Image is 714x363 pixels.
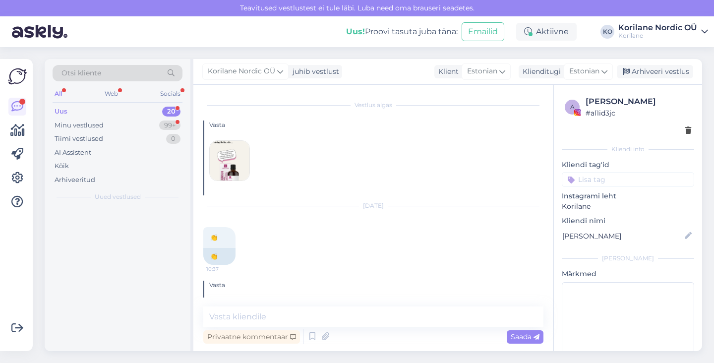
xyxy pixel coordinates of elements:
div: Vasta [209,121,543,129]
div: 0 [166,134,180,144]
div: Web [103,87,120,100]
img: Askly Logo [8,67,27,86]
div: 👏 [203,248,236,265]
span: Korilane Nordic OÜ [208,66,275,77]
a: Korilane Nordic OÜKorilane [618,24,708,40]
div: Klienditugi [519,66,561,77]
span: Estonian [467,66,497,77]
p: Kliendi nimi [562,216,694,226]
div: # al1id3jc [586,108,691,119]
button: Emailid [462,22,504,41]
span: Saada [511,332,539,341]
div: All [53,87,64,100]
span: Uued vestlused [95,192,141,201]
span: Estonian [569,66,599,77]
div: Korilane Nordic OÜ [618,24,697,32]
span: 10:37 [206,265,243,273]
div: Arhiveeritud [55,175,95,185]
div: Vestlus algas [203,101,543,110]
div: Socials [158,87,182,100]
div: Aktiivne [516,23,577,41]
img: attachment [210,141,249,181]
input: Lisa nimi [562,231,683,242]
div: KO [600,25,614,39]
div: Vasta [209,281,543,290]
b: Uus! [346,27,365,36]
span: 👏 [210,234,218,241]
div: Korilane [618,32,697,40]
div: Proovi tasuta juba täna: [346,26,458,38]
p: Kliendi tag'id [562,160,694,170]
p: Korilane [562,201,694,212]
p: Instagrami leht [562,191,694,201]
div: juhib vestlust [289,66,339,77]
div: Arhiveeri vestlus [617,65,693,78]
p: Märkmed [562,269,694,279]
div: 20 [162,107,180,117]
span: Otsi kliente [61,68,101,78]
div: Minu vestlused [55,121,104,130]
div: [DATE] [203,201,543,210]
span: a [570,103,575,111]
div: Tiimi vestlused [55,134,103,144]
div: [PERSON_NAME] [586,96,691,108]
div: Kliendi info [562,145,694,154]
div: Klient [434,66,459,77]
input: Lisa tag [562,172,694,187]
div: [PERSON_NAME] [562,254,694,263]
div: 99+ [159,121,180,130]
div: Kõik [55,161,69,171]
div: Privaatne kommentaar [203,330,300,344]
div: AI Assistent [55,148,91,158]
div: Uus [55,107,67,117]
